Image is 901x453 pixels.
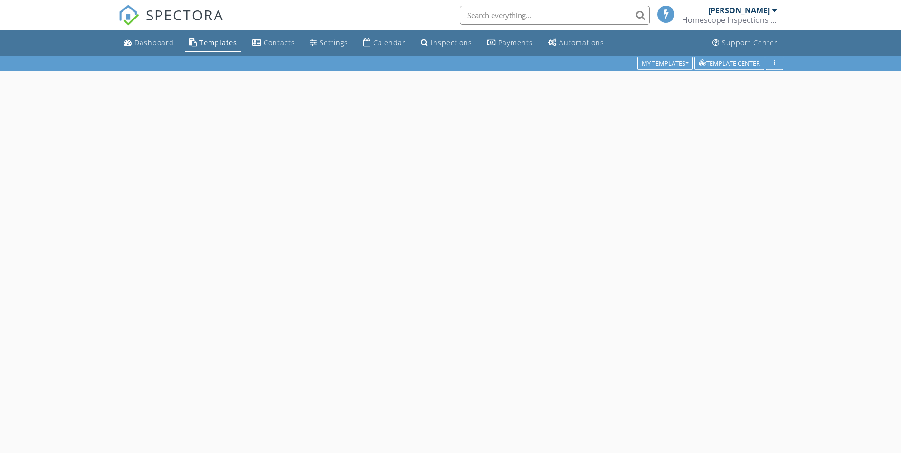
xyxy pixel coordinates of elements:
[118,5,139,26] img: The Best Home Inspection Software - Spectora
[320,38,348,47] div: Settings
[637,57,693,70] button: My Templates
[185,34,241,52] a: Templates
[699,60,760,66] div: Template Center
[306,34,352,52] a: Settings
[146,5,224,25] span: SPECTORA
[709,34,781,52] a: Support Center
[694,58,764,67] a: Template Center
[199,38,237,47] div: Templates
[120,34,178,52] a: Dashboard
[498,38,533,47] div: Payments
[708,6,770,15] div: [PERSON_NAME]
[544,34,608,52] a: Automations (Basic)
[722,38,778,47] div: Support Center
[248,34,299,52] a: Contacts
[484,34,537,52] a: Payments
[642,60,689,66] div: My Templates
[373,38,406,47] div: Calendar
[682,15,777,25] div: Homescope Inspections Inc.
[460,6,650,25] input: Search everything...
[431,38,472,47] div: Inspections
[264,38,295,47] div: Contacts
[360,34,409,52] a: Calendar
[694,57,764,70] button: Template Center
[559,38,604,47] div: Automations
[417,34,476,52] a: Inspections
[134,38,174,47] div: Dashboard
[118,13,224,33] a: SPECTORA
